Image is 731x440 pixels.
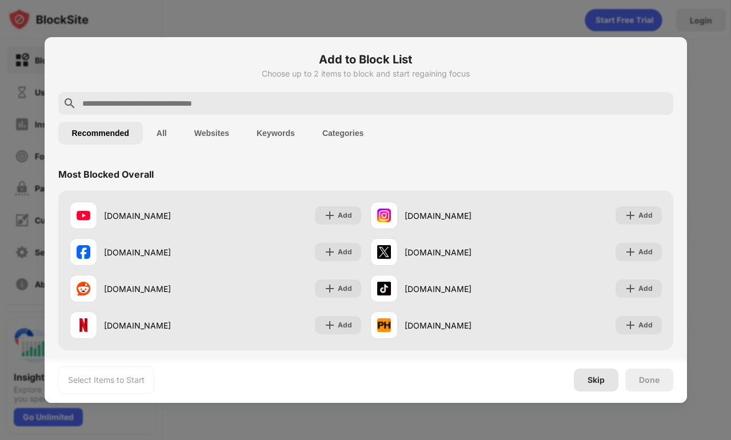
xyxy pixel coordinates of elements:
[68,374,145,386] div: Select Items to Start
[63,97,77,110] img: search.svg
[58,51,673,68] h6: Add to Block List
[58,69,673,78] div: Choose up to 2 items to block and start regaining focus
[309,122,377,145] button: Categories
[77,318,90,332] img: favicons
[58,169,154,180] div: Most Blocked Overall
[338,210,352,221] div: Add
[377,209,391,222] img: favicons
[338,319,352,331] div: Add
[104,319,215,331] div: [DOMAIN_NAME]
[638,246,653,258] div: Add
[405,210,516,222] div: [DOMAIN_NAME]
[181,122,243,145] button: Websites
[405,246,516,258] div: [DOMAIN_NAME]
[104,283,215,295] div: [DOMAIN_NAME]
[104,210,215,222] div: [DOMAIN_NAME]
[377,318,391,332] img: favicons
[104,246,215,258] div: [DOMAIN_NAME]
[638,283,653,294] div: Add
[77,209,90,222] img: favicons
[405,283,516,295] div: [DOMAIN_NAME]
[588,375,605,385] div: Skip
[405,319,516,331] div: [DOMAIN_NAME]
[58,122,143,145] button: Recommended
[639,375,660,385] div: Done
[77,245,90,259] img: favicons
[377,245,391,259] img: favicons
[638,210,653,221] div: Add
[638,319,653,331] div: Add
[338,283,352,294] div: Add
[338,246,352,258] div: Add
[243,122,309,145] button: Keywords
[77,282,90,295] img: favicons
[377,282,391,295] img: favicons
[143,122,181,145] button: All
